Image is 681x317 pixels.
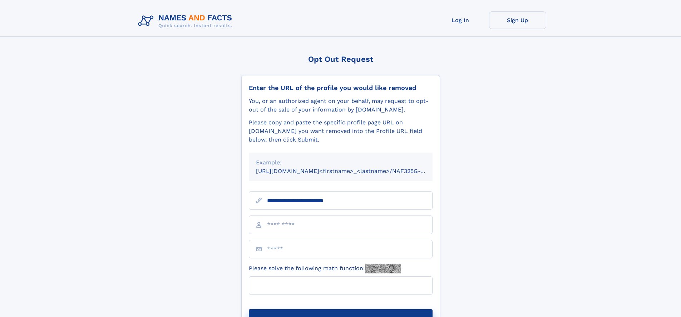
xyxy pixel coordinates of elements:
a: Sign Up [489,11,546,29]
div: You, or an authorized agent on your behalf, may request to opt-out of the sale of your informatio... [249,97,433,114]
small: [URL][DOMAIN_NAME]<firstname>_<lastname>/NAF325G-xxxxxxxx [256,168,446,174]
div: Example: [256,158,425,167]
img: Logo Names and Facts [135,11,238,31]
label: Please solve the following math function: [249,264,401,273]
a: Log In [432,11,489,29]
div: Enter the URL of the profile you would like removed [249,84,433,92]
div: Opt Out Request [241,55,440,64]
div: Please copy and paste the specific profile page URL on [DOMAIN_NAME] you want removed into the Pr... [249,118,433,144]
